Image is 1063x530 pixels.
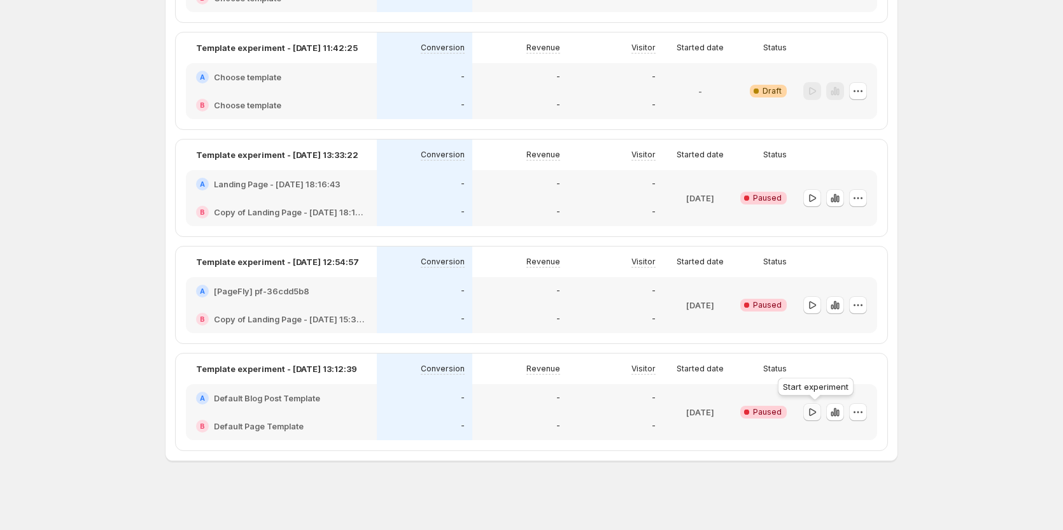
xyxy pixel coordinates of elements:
[556,179,560,189] p: -
[652,100,656,110] p: -
[461,179,465,189] p: -
[461,393,465,403] p: -
[200,180,205,188] h2: A
[763,257,787,267] p: Status
[526,364,560,374] p: Revenue
[763,364,787,374] p: Status
[677,43,724,53] p: Started date
[214,178,341,190] h2: Landing Page - [DATE] 18:16:43
[461,286,465,296] p: -
[677,364,724,374] p: Started date
[677,257,724,267] p: Started date
[556,207,560,217] p: -
[526,43,560,53] p: Revenue
[652,207,656,217] p: -
[698,85,702,97] p: -
[652,421,656,431] p: -
[556,421,560,431] p: -
[200,73,205,81] h2: A
[763,43,787,53] p: Status
[763,86,782,96] span: Draft
[631,364,656,374] p: Visitor
[461,100,465,110] p: -
[196,148,358,161] p: Template experiment - [DATE] 13:33:22
[214,99,281,111] h2: Choose template
[763,150,787,160] p: Status
[214,313,367,326] h2: Copy of Landing Page - [DATE] 15:33:01
[677,150,724,160] p: Started date
[652,179,656,189] p: -
[421,364,465,374] p: Conversion
[461,72,465,82] p: -
[214,420,304,433] h2: Default Page Template
[196,255,359,268] p: Template experiment - [DATE] 12:54:57
[200,101,205,109] h2: B
[652,72,656,82] p: -
[421,43,465,53] p: Conversion
[461,314,465,324] p: -
[214,392,320,405] h2: Default Blog Post Template
[753,407,782,417] span: Paused
[461,207,465,217] p: -
[461,421,465,431] p: -
[214,285,309,297] h2: [PageFly] pf-36cdd5b8
[200,315,205,323] h2: B
[200,287,205,295] h2: A
[631,43,656,53] p: Visitor
[526,257,560,267] p: Revenue
[421,257,465,267] p: Conversion
[686,192,714,204] p: [DATE]
[200,208,205,216] h2: B
[200,394,205,402] h2: A
[556,286,560,296] p: -
[631,257,656,267] p: Visitor
[686,406,714,419] p: [DATE]
[214,206,367,218] h2: Copy of Landing Page - [DATE] 18:16:43
[556,393,560,403] p: -
[652,286,656,296] p: -
[200,422,205,430] h2: B
[556,314,560,324] p: -
[196,362,357,375] p: Template experiment - [DATE] 13:12:39
[421,150,465,160] p: Conversion
[753,300,782,310] span: Paused
[652,314,656,324] p: -
[753,193,782,203] span: Paused
[686,299,714,312] p: [DATE]
[196,41,358,54] p: Template experiment - [DATE] 11:42:25
[652,393,656,403] p: -
[526,150,560,160] p: Revenue
[556,100,560,110] p: -
[631,150,656,160] p: Visitor
[214,71,281,83] h2: Choose template
[556,72,560,82] p: -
